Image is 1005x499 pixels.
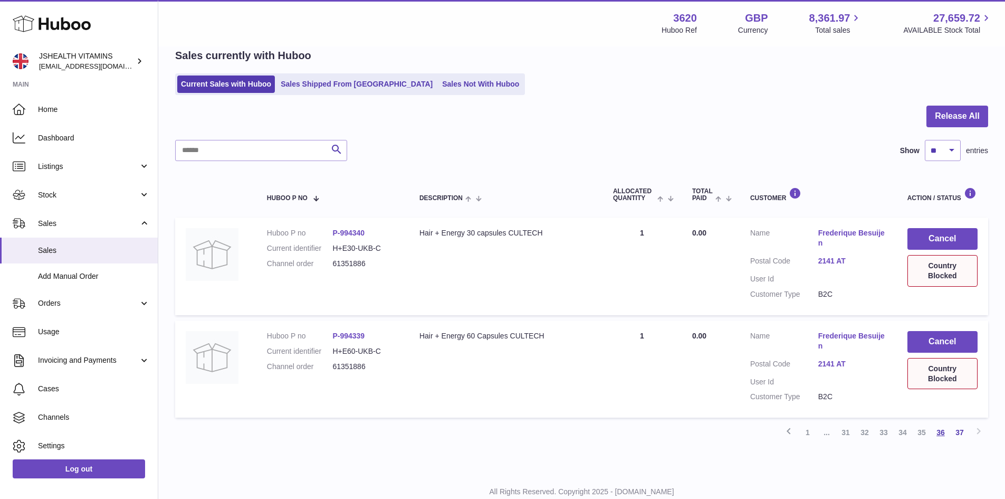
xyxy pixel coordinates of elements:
a: P-994340 [332,229,365,237]
img: no-photo.jpg [186,228,238,281]
a: Current Sales with Huboo [177,76,275,93]
span: entries [966,146,988,156]
span: Sales [38,219,139,229]
a: 1 [798,423,817,442]
a: 8,361.97 Total sales [809,11,863,35]
div: Currency [738,25,768,35]
dt: User Id [750,274,818,284]
img: no-photo.jpg [186,331,238,384]
span: ... [817,423,836,442]
strong: GBP [745,11,768,25]
span: Home [38,105,150,115]
div: Country Blocked [907,358,978,390]
p: All Rights Reserved. Copyright 2025 - [DOMAIN_NAME] [167,487,997,497]
a: 35 [912,423,931,442]
button: Release All [926,106,988,127]
dt: Postal Code [750,256,818,269]
span: Cases [38,384,150,394]
dt: Customer Type [750,392,818,402]
span: Dashboard [38,133,150,143]
img: internalAdmin-3620@internal.huboo.com [13,53,28,69]
a: Frederique Besuijen [818,228,886,248]
a: 2141 AT [818,359,886,369]
div: Hair + Energy 60 Capsules CULTECH [419,331,592,341]
h2: Sales currently with Huboo [175,49,311,63]
a: Sales Shipped From [GEOGRAPHIC_DATA] [277,76,436,93]
dd: H+E30-UKB-C [332,243,398,253]
button: Cancel [907,331,978,353]
a: 32 [855,423,874,442]
span: 8,361.97 [809,11,850,25]
dt: Current identifier [267,243,333,253]
td: 1 [602,218,682,315]
dt: User Id [750,377,818,387]
span: Total paid [692,188,713,202]
span: [EMAIL_ADDRESS][DOMAIN_NAME] [39,62,155,70]
button: Cancel [907,228,978,250]
a: 34 [893,423,912,442]
a: 31 [836,423,855,442]
span: Orders [38,298,139,308]
a: 2141 AT [818,256,886,266]
dd: 61351886 [332,362,398,372]
dt: Channel order [267,259,333,269]
dt: Postal Code [750,359,818,372]
span: Channels [38,412,150,422]
span: 0.00 [692,332,706,340]
span: Huboo P no [267,195,308,202]
span: 27,659.72 [933,11,980,25]
a: Sales Not With Huboo [438,76,523,93]
dt: Huboo P no [267,331,333,341]
div: Huboo Ref [662,25,697,35]
dt: Current identifier [267,346,333,356]
div: Customer [750,187,886,202]
dt: Name [750,331,818,354]
a: 33 [874,423,893,442]
div: Country Blocked [907,255,978,287]
a: P-994339 [332,332,365,340]
a: Log out [13,459,145,478]
span: Total sales [815,25,862,35]
div: JSHEALTH VITAMINS [39,51,134,71]
strong: 3620 [673,11,697,25]
td: 1 [602,321,682,418]
span: Invoicing and Payments [38,355,139,365]
label: Show [900,146,920,156]
span: Description [419,195,463,202]
span: Stock [38,190,139,200]
span: Sales [38,246,150,256]
dd: B2C [818,289,886,299]
dd: B2C [818,392,886,402]
span: Listings [38,162,139,172]
dd: 61351886 [332,259,398,269]
dt: Name [750,228,818,251]
span: Settings [38,441,150,451]
dt: Customer Type [750,289,818,299]
dt: Channel order [267,362,333,372]
span: ALLOCATED Quantity [613,188,655,202]
dd: H+E60-UKB-C [332,346,398,356]
span: Usage [38,327,150,337]
span: 0.00 [692,229,706,237]
a: Frederique Besuijen [818,331,886,351]
span: AVAILABLE Stock Total [903,25,992,35]
a: 27,659.72 AVAILABLE Stock Total [903,11,992,35]
dt: Huboo P no [267,228,333,238]
div: Hair + Energy 30 capsules CULTECH [419,228,592,238]
a: 37 [950,423,969,442]
span: Add Manual Order [38,271,150,281]
a: 36 [931,423,950,442]
div: Action / Status [907,187,978,202]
